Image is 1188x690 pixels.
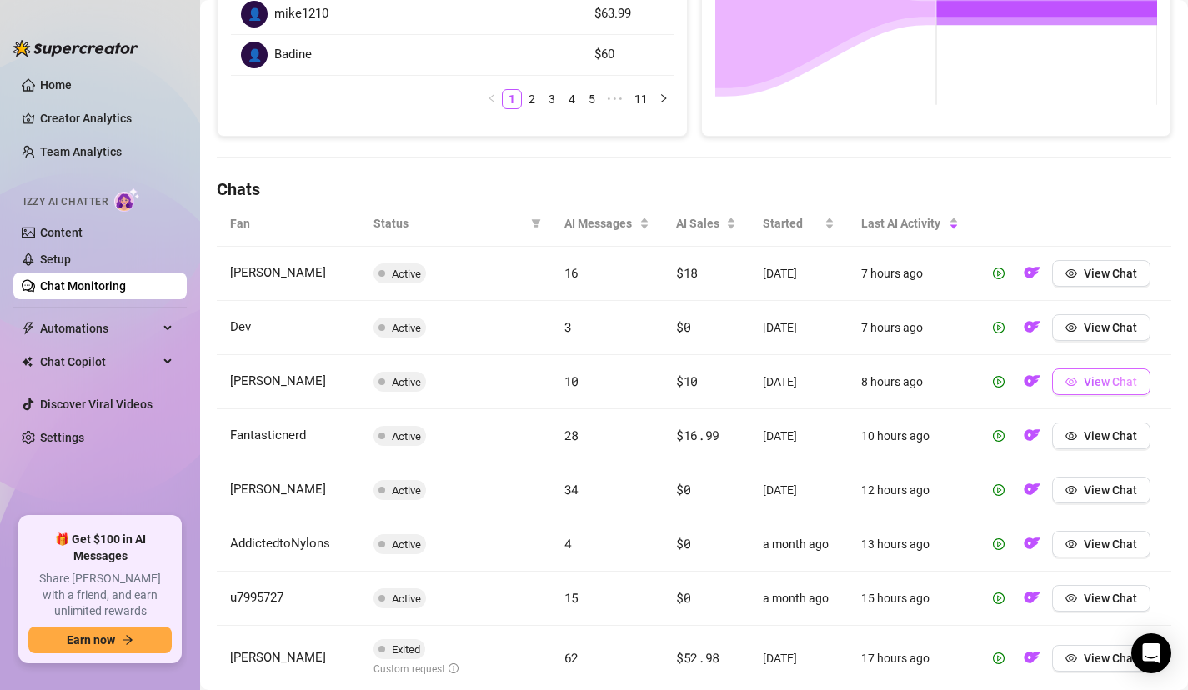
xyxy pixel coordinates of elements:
button: View Chat [1052,585,1150,612]
span: [PERSON_NAME] [230,373,326,388]
td: [DATE] [749,247,848,301]
span: 10 [564,372,579,389]
span: View Chat [1084,537,1137,551]
span: Active [392,376,421,388]
a: Discover Viral Videos [40,397,153,411]
span: Active [392,538,421,551]
span: AI Messages [564,214,636,232]
span: View Chat [1084,267,1137,280]
span: $0 [676,481,690,497]
th: AI Messages [551,201,663,247]
span: AI Sales [676,214,723,232]
span: 3 [564,318,572,335]
img: AI Chatter [114,187,140,212]
img: OF [1024,649,1040,666]
li: Next 5 Pages [602,89,629,109]
img: Chat Copilot [22,356,33,367]
a: Chat Monitoring [40,279,126,292]
button: OF [1019,531,1045,557]
li: 11 [629,89,654,109]
span: Dev [230,319,251,334]
span: Exited [392,643,420,656]
span: arrow-right [122,634,133,646]
td: a month ago [749,572,848,626]
span: View Chat [1084,652,1137,665]
a: 4 [563,90,581,108]
img: OF [1024,535,1040,552]
span: eye [1065,430,1077,442]
span: 15 [564,589,579,606]
a: 11 [629,90,653,108]
span: 62 [564,649,579,666]
a: OF [1019,324,1045,337]
span: $0 [676,535,690,552]
li: Previous Page [482,89,502,109]
td: 7 hours ago [848,247,972,301]
th: AI Sales [663,201,749,247]
img: logo-BBDzfeDw.svg [13,40,138,57]
span: $52.98 [676,649,719,666]
span: 4 [564,535,572,552]
a: OF [1019,541,1045,554]
span: Share [PERSON_NAME] with a friend, and earn unlimited rewards [28,571,172,620]
button: View Chat [1052,645,1150,672]
a: Creator Analytics [40,105,173,132]
button: View Chat [1052,422,1150,449]
img: OF [1024,264,1040,281]
span: eye [1065,267,1077,279]
td: 8 hours ago [848,355,972,409]
article: $63.99 [594,4,663,24]
div: Open Intercom Messenger [1131,633,1171,673]
span: [PERSON_NAME] [230,265,326,280]
a: 5 [583,90,601,108]
td: 15 hours ago [848,572,972,626]
span: View Chat [1084,429,1137,442]
button: OF [1019,260,1045,287]
span: ••• [602,89,629,109]
article: $60 [594,45,663,65]
span: Izzy AI Chatter [23,194,108,210]
span: 28 [564,427,579,443]
span: $16.99 [676,427,719,443]
a: Home [40,78,72,92]
span: Active [392,322,421,334]
td: 13 hours ago [848,517,972,572]
img: OF [1024,481,1040,497]
th: Started [749,201,848,247]
span: eye [1065,322,1077,333]
span: Custom request [373,663,459,675]
span: Active [392,484,421,497]
button: OF [1019,314,1045,341]
span: filter [531,218,541,228]
td: [DATE] [749,355,848,409]
li: 2 [522,89,542,109]
img: OF [1024,372,1040,389]
span: left [487,93,497,103]
button: OF [1019,645,1045,672]
li: 1 [502,89,522,109]
td: [DATE] [749,463,848,517]
a: Setup [40,252,71,266]
a: Team Analytics [40,145,122,158]
a: 1 [503,90,521,108]
a: OF [1019,432,1045,446]
button: OF [1019,368,1045,395]
span: [PERSON_NAME] [230,482,326,497]
button: View Chat [1052,314,1150,341]
span: Automations [40,315,158,342]
td: [DATE] [749,301,848,355]
button: OF [1019,585,1045,612]
button: View Chat [1052,368,1150,395]
span: 🎁 Get $100 in AI Messages [28,532,172,564]
span: Chat Copilot [40,348,158,375]
span: Last AI Activity [861,214,945,232]
a: OF [1019,378,1045,392]
span: [PERSON_NAME] [230,650,326,665]
th: Fan [217,201,360,247]
li: 5 [582,89,602,109]
a: Content [40,226,83,239]
button: OF [1019,422,1045,449]
img: OF [1024,318,1040,335]
a: OF [1019,655,1045,668]
span: AddictedtoNylons [230,536,330,551]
